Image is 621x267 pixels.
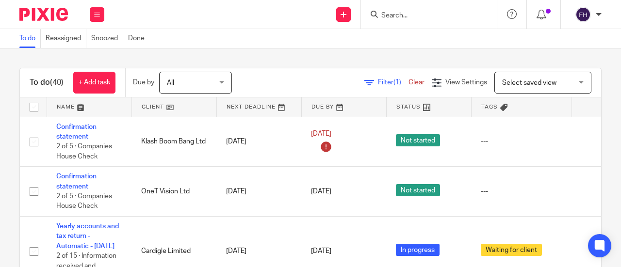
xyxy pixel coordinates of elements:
[56,173,97,189] a: Confirmation statement
[445,79,487,86] span: View Settings
[128,29,149,48] a: Done
[167,79,174,86] span: All
[502,79,556,86] span: Select saved view
[396,184,440,196] span: Not started
[380,12,468,20] input: Search
[73,72,115,94] a: + Add task
[56,124,97,140] a: Confirmation statement
[133,78,154,87] p: Due by
[409,79,425,86] a: Clear
[30,78,64,88] h1: To do
[131,167,216,217] td: OneT Vision Ltd
[481,137,562,146] div: ---
[481,104,498,110] span: Tags
[393,79,401,86] span: (1)
[396,134,440,146] span: Not started
[481,244,542,256] span: Waiting for client
[378,79,409,86] span: Filter
[311,130,331,137] span: [DATE]
[311,188,331,195] span: [DATE]
[46,29,86,48] a: Reassigned
[19,8,68,21] img: Pixie
[91,29,123,48] a: Snoozed
[216,117,301,167] td: [DATE]
[216,167,301,217] td: [DATE]
[575,7,591,22] img: svg%3E
[481,187,562,196] div: ---
[50,79,64,86] span: (40)
[56,223,119,250] a: Yearly accounts and tax return - Automatic - [DATE]
[311,248,331,254] span: [DATE]
[56,143,112,160] span: 2 of 5 · Companies House Check
[19,29,41,48] a: To do
[131,117,216,167] td: Klash Boom Bang Ltd
[396,244,440,256] span: In progress
[56,193,112,210] span: 2 of 5 · Companies House Check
